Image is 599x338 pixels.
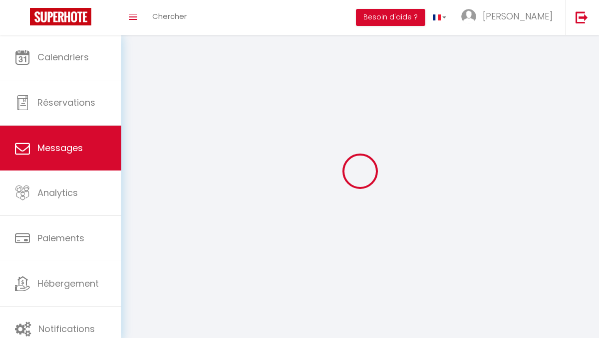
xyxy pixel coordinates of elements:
[37,277,99,290] span: Hébergement
[37,51,89,63] span: Calendriers
[461,9,476,24] img: ...
[483,10,553,22] span: [PERSON_NAME]
[356,9,425,26] button: Besoin d'aide ?
[152,11,187,21] span: Chercher
[37,96,95,109] span: Réservations
[37,142,83,154] span: Messages
[37,232,84,244] span: Paiements
[576,11,588,23] img: logout
[37,186,78,199] span: Analytics
[38,323,95,335] span: Notifications
[30,8,91,25] img: Super Booking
